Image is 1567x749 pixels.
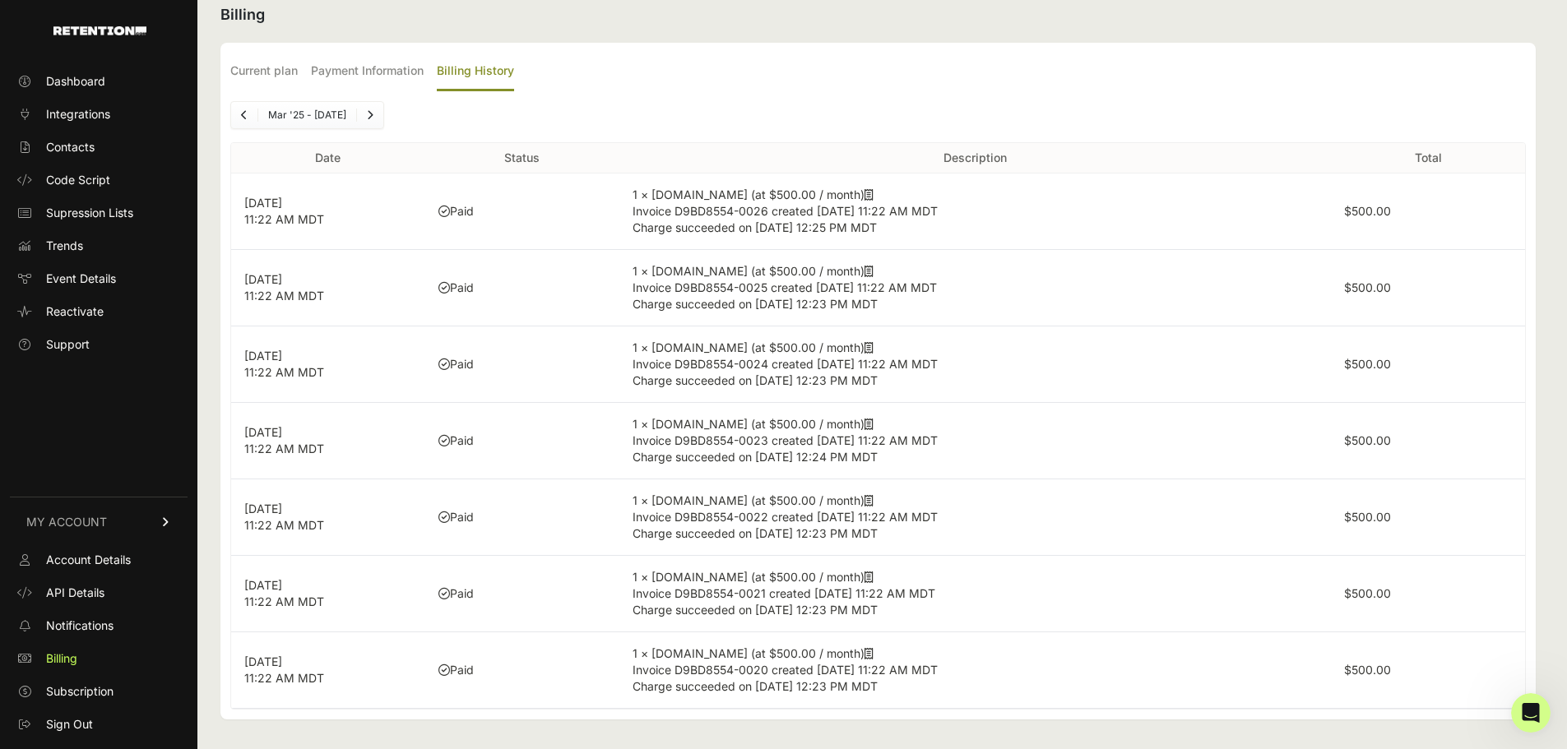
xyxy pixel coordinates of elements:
[10,167,188,193] a: Code Script
[619,632,1331,709] td: 1 × [DOMAIN_NAME] (at $500.00 / month)
[357,102,383,128] a: Next
[425,173,619,250] td: Paid
[425,556,619,632] td: Paid
[1511,693,1551,733] iframe: Intercom live chat
[619,479,1331,556] td: 1 × [DOMAIN_NAME] (at $500.00 / month)
[425,250,619,326] td: Paid
[633,663,938,677] span: Invoice D9BD8554-0020 created [DATE] 11:22 AM MDT
[633,280,937,294] span: Invoice D9BD8554-0025 created [DATE] 11:22 AM MDT
[26,514,107,530] span: MY ACCOUNT
[46,205,133,221] span: Supression Lists
[46,139,95,155] span: Contacts
[46,650,77,667] span: Billing
[311,53,424,91] label: Payment Information
[231,102,257,128] a: Previous
[46,270,116,287] span: Event Details
[10,68,188,95] a: Dashboard
[10,298,188,325] a: Reactivate
[53,26,146,35] img: Retention.com
[1331,143,1525,173] th: Total
[10,645,188,672] a: Billing
[10,266,188,292] a: Event Details
[230,53,298,91] label: Current plan
[619,556,1331,632] td: 1 × [DOMAIN_NAME] (at $500.00 / month)
[46,106,110,123] span: Integrations
[633,357,938,371] span: Invoice D9BD8554-0024 created [DATE] 11:22 AM MDT
[46,238,83,254] span: Trends
[244,348,412,381] p: [DATE] 11:22 AM MDT
[244,654,412,687] p: [DATE] 11:22 AM MDT
[633,450,878,464] span: Charge succeeded on [DATE] 12:24 PM MDT
[244,577,412,610] p: [DATE] 11:22 AM MDT
[257,109,356,122] li: Mar '25 - [DATE]
[10,678,188,705] a: Subscription
[46,552,131,568] span: Account Details
[46,617,114,634] span: Notifications
[10,711,188,737] a: Sign Out
[46,585,104,601] span: API Details
[10,200,188,226] a: Supression Lists
[244,195,412,228] p: [DATE] 11:22 AM MDT
[46,683,114,700] span: Subscription
[46,336,90,353] span: Support
[633,586,935,600] span: Invoice D9BD8554-0021 created [DATE] 11:22 AM MDT
[10,547,188,573] a: Account Details
[10,331,188,358] a: Support
[46,716,93,733] span: Sign Out
[633,204,938,218] span: Invoice D9BD8554-0026 created [DATE] 11:22 AM MDT
[633,220,877,234] span: Charge succeeded on [DATE] 12:25 PM MDT
[46,303,104,320] span: Reactivate
[633,679,878,693] span: Charge succeeded on [DATE] 12:23 PM MDT
[244,424,412,457] p: [DATE] 11:22 AM MDT
[425,143,619,173] th: Status
[633,510,938,524] span: Invoice D9BD8554-0022 created [DATE] 11:22 AM MDT
[425,479,619,556] td: Paid
[244,501,412,534] p: [DATE] 11:22 AM MDT
[619,403,1331,479] td: 1 × [DOMAIN_NAME] (at $500.00 / month)
[425,632,619,709] td: Paid
[1344,586,1391,600] label: $500.00
[633,373,878,387] span: Charge succeeded on [DATE] 12:23 PM MDT
[425,403,619,479] td: Paid
[633,433,938,447] span: Invoice D9BD8554-0023 created [DATE] 11:22 AM MDT
[633,526,878,540] span: Charge succeeded on [DATE] 12:23 PM MDT
[619,173,1331,250] td: 1 × [DOMAIN_NAME] (at $500.00 / month)
[1344,280,1391,294] label: $500.00
[10,233,188,259] a: Trends
[619,250,1331,326] td: 1 × [DOMAIN_NAME] (at $500.00 / month)
[633,297,878,311] span: Charge succeeded on [DATE] 12:23 PM MDT
[425,326,619,403] td: Paid
[10,497,188,547] a: MY ACCOUNT
[1344,204,1391,218] label: $500.00
[619,326,1331,403] td: 1 × [DOMAIN_NAME] (at $500.00 / month)
[437,53,514,91] label: Billing History
[1344,433,1391,447] label: $500.00
[10,134,188,160] a: Contacts
[220,3,1536,26] h2: Billing
[10,613,188,639] a: Notifications
[231,143,425,173] th: Date
[619,143,1331,173] th: Description
[1344,663,1391,677] label: $500.00
[46,73,105,90] span: Dashboard
[10,580,188,606] a: API Details
[1344,357,1391,371] label: $500.00
[10,101,188,127] a: Integrations
[244,271,412,304] p: [DATE] 11:22 AM MDT
[1344,510,1391,524] label: $500.00
[633,603,878,617] span: Charge succeeded on [DATE] 12:23 PM MDT
[46,172,110,188] span: Code Script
